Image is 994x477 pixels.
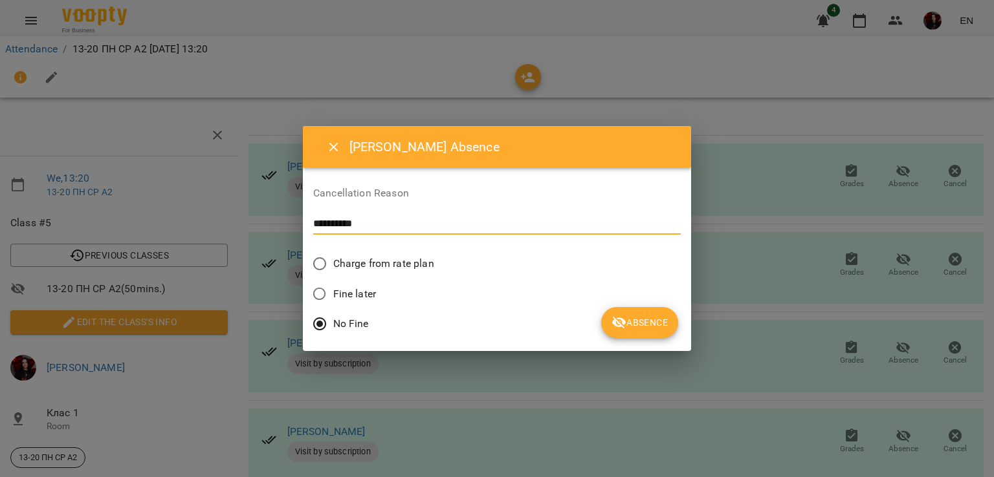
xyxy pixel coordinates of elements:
[333,286,376,302] span: Fine later
[313,188,681,198] label: Cancellation Reason
[349,137,676,157] h6: [PERSON_NAME] Absence
[612,315,668,330] span: Absence
[318,132,349,163] button: Close
[333,316,369,332] span: No Fine
[601,307,678,338] button: Absence
[333,256,434,271] span: Charge from rate plan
